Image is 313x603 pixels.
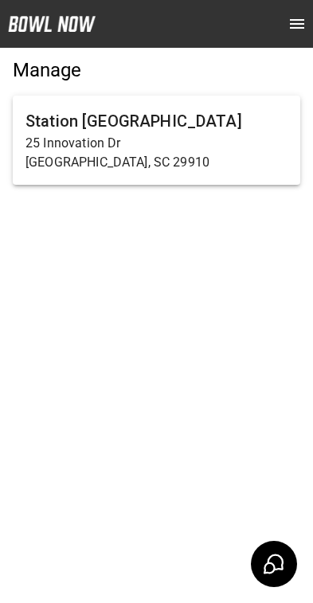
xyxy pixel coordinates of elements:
[25,108,288,134] h6: Station [GEOGRAPHIC_DATA]
[281,8,313,40] button: open drawer
[8,16,96,32] img: logo
[25,153,288,172] p: [GEOGRAPHIC_DATA], SC 29910
[25,134,288,153] p: 25 Innovation Dr
[13,57,300,83] h5: Manage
